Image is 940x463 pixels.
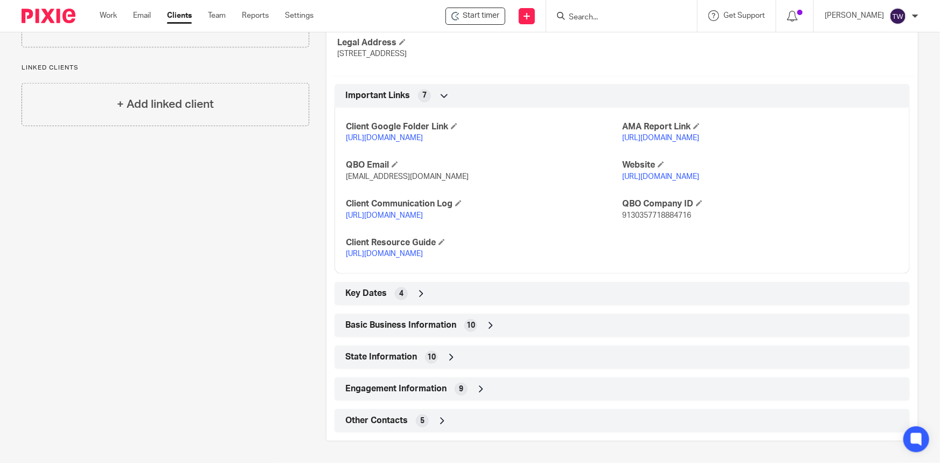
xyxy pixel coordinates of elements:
[420,416,424,426] span: 5
[346,237,622,248] h4: Client Resource Guide
[427,352,436,363] span: 10
[463,10,499,22] span: Start timer
[117,96,214,113] h4: + Add linked client
[337,50,407,58] span: [STREET_ADDRESS]
[622,212,691,219] span: 9130357718884716
[285,10,314,21] a: Settings
[345,383,447,395] span: Engagement Information
[100,10,117,21] a: Work
[445,8,505,25] div: HOLA Lakeway
[346,121,622,133] h4: Client Google Folder Link
[622,121,899,133] h4: AMA Report Link
[346,134,423,142] a: [URL][DOMAIN_NAME]
[345,415,408,426] span: Other Contacts
[889,8,907,25] img: svg%3E
[242,10,269,21] a: Reports
[622,173,699,181] a: [URL][DOMAIN_NAME]
[466,320,475,331] span: 10
[346,160,622,171] h4: QBO Email
[825,10,884,21] p: [PERSON_NAME]
[345,90,410,101] span: Important Links
[345,351,417,363] span: State Information
[459,384,463,395] span: 9
[568,13,665,23] input: Search
[133,10,151,21] a: Email
[22,64,309,72] p: Linked clients
[167,10,192,21] a: Clients
[208,10,226,21] a: Team
[422,90,427,101] span: 7
[22,9,75,23] img: Pixie
[622,160,899,171] h4: Website
[346,212,423,219] a: [URL][DOMAIN_NAME]
[622,198,899,210] h4: QBO Company ID
[399,288,403,299] span: 4
[346,250,423,258] a: [URL][DOMAIN_NAME]
[346,198,622,210] h4: Client Communication Log
[337,37,622,49] h4: Legal Address
[346,173,469,181] span: [EMAIL_ADDRESS][DOMAIN_NAME]
[345,288,387,299] span: Key Dates
[723,12,765,19] span: Get Support
[622,134,699,142] a: [URL][DOMAIN_NAME]
[345,320,456,331] span: Basic Business Information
